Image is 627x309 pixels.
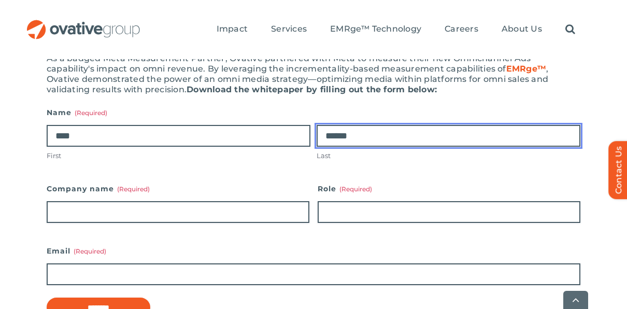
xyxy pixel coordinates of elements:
[47,181,309,196] label: Company name
[502,24,542,34] span: About Us
[445,24,478,34] span: Careers
[217,24,248,35] a: Impact
[271,24,307,34] span: Services
[26,19,141,29] a: OG_Full_horizontal_RGB
[217,13,575,46] nav: Menu
[47,53,580,95] div: As a badged Meta Measurement Partner, Ovative partnered with Meta to measure their new Omnichanne...
[318,181,580,196] label: Role
[74,247,106,255] span: (Required)
[47,151,310,161] label: First
[271,24,307,35] a: Services
[506,64,546,74] a: EMRge™
[330,24,421,35] a: EMRge™ Technology
[502,24,542,35] a: About Us
[117,185,150,193] span: (Required)
[217,24,248,34] span: Impact
[47,105,107,120] legend: Name
[317,151,580,161] label: Last
[187,85,437,94] b: Download the whitepaper by filling out the form below:
[75,109,107,117] span: (Required)
[47,244,580,258] label: Email
[330,24,421,34] span: EMRge™ Technology
[339,185,372,193] span: (Required)
[445,24,478,35] a: Careers
[565,24,575,35] a: Search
